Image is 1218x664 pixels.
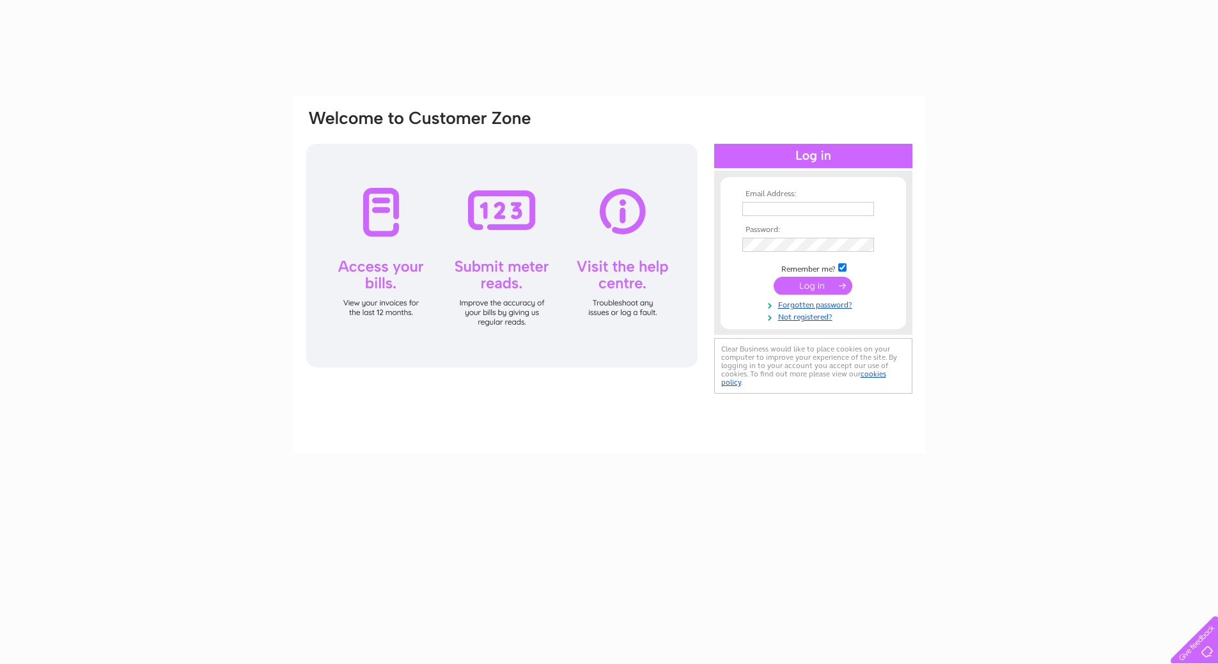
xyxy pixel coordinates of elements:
a: Forgotten password? [742,298,887,310]
td: Remember me? [739,261,887,274]
div: Clear Business would like to place cookies on your computer to improve your experience of the sit... [714,338,912,394]
a: cookies policy [721,369,886,387]
th: Email Address: [739,190,887,199]
a: Not registered? [742,310,887,322]
th: Password: [739,226,887,235]
input: Submit [774,277,852,295]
